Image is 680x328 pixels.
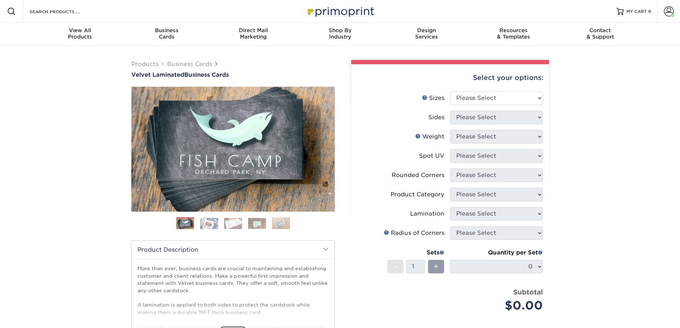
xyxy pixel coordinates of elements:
span: Business [123,27,210,34]
span: Velvet Laminated [131,71,184,78]
span: Resources [470,27,557,34]
div: Cards [123,27,210,40]
span: Shop By [297,27,383,34]
span: View All [37,27,124,34]
img: Business Cards 02 [200,218,218,229]
span: - [394,261,397,272]
strong: Subtotal [513,288,543,296]
div: Lamination [410,210,444,218]
div: Weight [415,132,444,141]
h2: Product Description [132,241,334,259]
input: SEARCH PRODUCTS..... [29,7,99,16]
div: $0.00 [455,297,543,314]
div: Product Category [391,190,444,199]
div: Quantity per Set [450,248,543,257]
div: Marketing [210,27,297,40]
img: Business Cards 03 [224,218,242,229]
img: Velvet Laminated 01 [131,47,335,251]
div: Rounded Corners [392,171,444,180]
div: Products [37,27,124,40]
a: Contact& Support [557,23,644,46]
a: View AllProducts [37,23,124,46]
div: Radius of Corners [384,229,444,237]
h1: Business Cards [131,71,335,78]
div: Industry [297,27,383,40]
span: 0 [648,9,651,14]
img: Business Cards 05 [272,217,290,229]
a: Resources& Templates [470,23,557,46]
a: Business Cards [167,61,212,67]
img: Primoprint [304,4,376,19]
a: Shop ByIndustry [297,23,383,46]
div: & Support [557,27,644,40]
span: + [434,261,438,272]
a: BusinessCards [123,23,210,46]
div: Services [383,27,470,40]
div: & Templates [470,27,557,40]
div: Sizes [422,94,444,102]
a: Products [131,61,158,67]
span: Direct Mail [210,27,297,34]
a: DesignServices [383,23,470,46]
div: Sides [428,113,444,122]
span: Contact [557,27,644,34]
span: Design [383,27,470,34]
a: Direct MailMarketing [210,23,297,46]
img: Business Cards 04 [248,218,266,229]
span: MY CART [626,9,647,15]
div: Sets [387,248,444,257]
a: Velvet LaminatedBusiness Cards [131,71,335,78]
img: Business Cards 01 [176,215,194,233]
div: Select your options: [357,64,543,91]
div: Spot UV [419,152,444,160]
